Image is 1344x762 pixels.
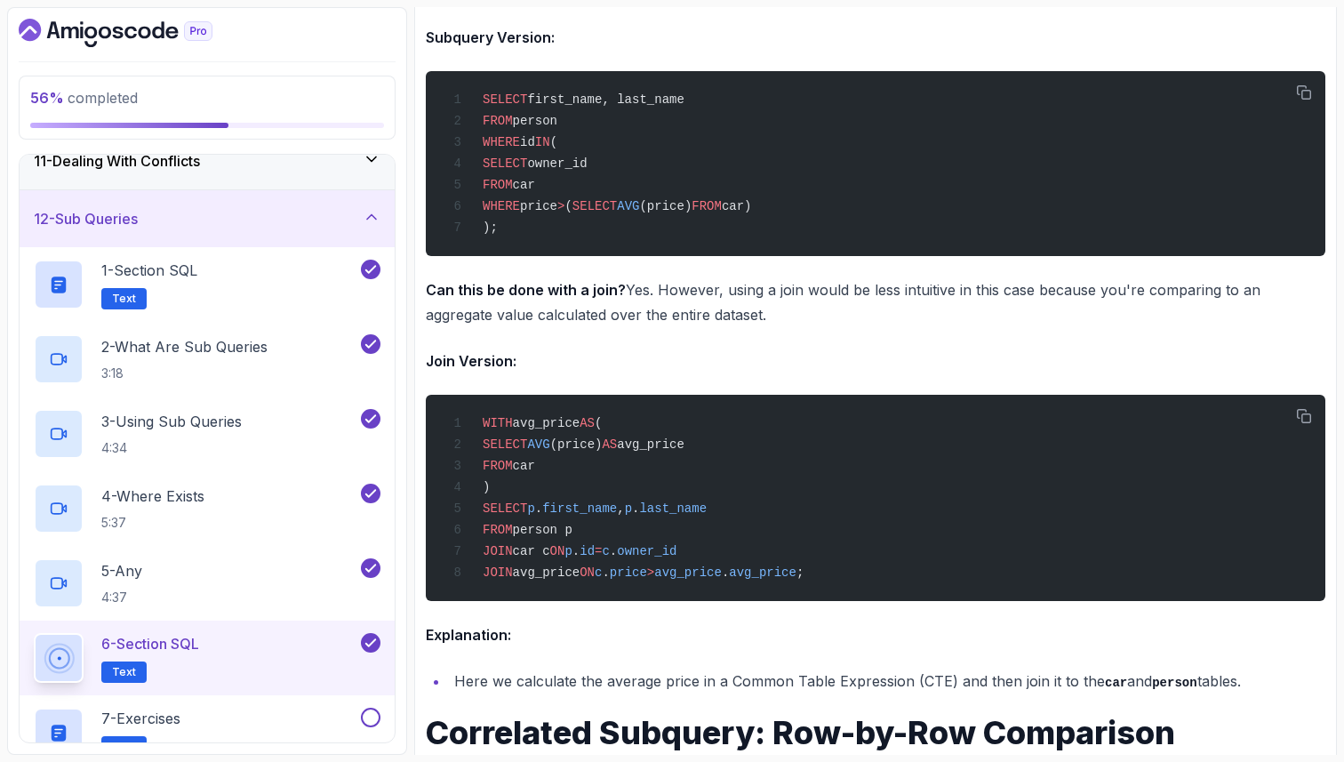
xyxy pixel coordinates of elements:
a: Dashboard [19,19,253,47]
p: 2 - What Are Sub Queries [101,336,268,357]
span: c [602,544,609,558]
span: ON [550,544,565,558]
span: avg_price [513,416,580,430]
p: 1 - Section SQL [101,260,197,281]
button: 2-What Are Sub Queries3:18 [34,334,380,384]
span: WITH [483,416,513,430]
span: avg_price [617,437,684,452]
span: . [632,501,639,516]
span: car c [513,544,550,558]
span: avg_price [513,565,580,580]
span: price [610,565,647,580]
span: SELECT [483,92,527,107]
span: 56 % [30,89,64,107]
button: 4-Where Exists5:37 [34,484,380,533]
span: ; [796,565,804,580]
span: AS [580,416,595,430]
span: FROM [483,114,513,128]
strong: Explanation: [426,626,511,644]
p: 3 - Using Sub Queries [101,411,242,432]
p: 5 - Any [101,560,142,582]
span: JOIN [483,544,513,558]
p: 4:37 [101,589,142,606]
span: ); [483,221,498,235]
span: c [595,565,602,580]
p: 7 - Exercises [101,708,180,729]
span: price [520,199,557,213]
span: SELECT [572,199,617,213]
span: . [722,565,729,580]
span: JOIN [483,565,513,580]
span: FROM [692,199,722,213]
code: car [1105,676,1127,690]
code: person [1152,676,1196,690]
p: 4 - Where Exists [101,485,204,507]
button: 3-Using Sub Queries4:34 [34,409,380,459]
span: p [625,501,632,516]
span: person [513,114,557,128]
p: Yes. However, using a join would be less intuitive in this case because you're comparing to an ag... [426,277,1325,327]
span: SELECT [483,501,527,516]
span: > [557,199,564,213]
span: WHERE [483,199,520,213]
span: AVG [617,199,639,213]
span: car [513,178,535,192]
span: Text [112,292,136,306]
span: person p [513,523,572,537]
p: 6 - Section SQL [101,633,199,654]
span: ( [595,416,602,430]
strong: Subquery Version: [426,28,555,46]
button: 7-ExercisesText [34,708,380,758]
span: completed [30,89,138,107]
span: . [610,544,617,558]
span: AS [602,437,617,452]
span: FROM [483,178,513,192]
span: WHERE [483,135,520,149]
span: owner_id [617,544,676,558]
span: id [580,544,595,558]
h1: Correlated Subquery: Row-by-Row Comparison [426,715,1325,750]
span: avg_price [654,565,722,580]
span: (price) [550,437,603,452]
p: 4:34 [101,439,242,457]
span: ON [580,565,595,580]
span: > [647,565,654,580]
span: , [617,501,624,516]
span: FROM [483,459,513,473]
span: id [520,135,535,149]
li: Here we calculate the average price in a Common Table Expression (CTE) and then join it to the an... [449,669,1325,694]
button: 5-Any4:37 [34,558,380,608]
strong: Can this be done with a join? [426,281,626,299]
button: 6-Section SQLText [34,633,380,683]
span: ( [550,135,557,149]
span: first_name, last_name [527,92,684,107]
span: SELECT [483,156,527,171]
span: first_name [542,501,617,516]
button: 1-Section SQLText [34,260,380,309]
span: p [527,501,534,516]
span: car [513,459,535,473]
span: = [595,544,602,558]
p: 5:37 [101,514,204,532]
span: ) [483,480,490,494]
span: ( [564,199,572,213]
span: SELECT [483,437,527,452]
strong: Join Version: [426,352,516,370]
span: AVG [527,437,549,452]
button: 11-Dealing With Conflicts [20,132,395,189]
span: FROM [483,523,513,537]
span: IN [535,135,550,149]
button: 12-Sub Queries [20,190,395,247]
span: last_name [639,501,707,516]
span: Text [112,740,136,754]
span: . [535,501,542,516]
span: p [564,544,572,558]
h3: 12 - Sub Queries [34,208,138,229]
span: Text [112,665,136,679]
span: . [602,565,609,580]
span: . [572,544,580,558]
h3: 11 - Dealing With Conflicts [34,150,200,172]
span: owner_id [527,156,587,171]
span: avg_price [729,565,796,580]
span: car) [722,199,752,213]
